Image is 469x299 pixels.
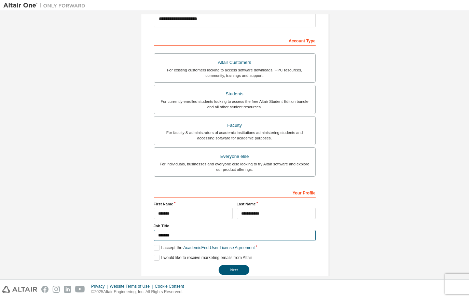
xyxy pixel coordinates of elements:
div: Account Type [154,35,316,46]
button: Next [219,265,249,275]
label: I would like to receive marketing emails from Altair [154,255,252,261]
img: youtube.svg [75,286,85,293]
a: Academic End-User License Agreement [183,245,255,250]
img: facebook.svg [41,286,49,293]
div: Faculty [158,121,311,130]
label: I accept the [154,245,255,251]
img: altair_logo.svg [2,286,37,293]
div: For faculty & administrators of academic institutions administering students and accessing softwa... [158,130,311,141]
img: Altair One [3,2,89,9]
label: Job Title [154,223,316,229]
div: Cookie Consent [155,284,188,289]
div: Altair Customers [158,58,311,67]
div: Your Profile [154,187,316,198]
label: First Name [154,201,233,207]
img: instagram.svg [53,286,60,293]
div: Students [158,89,311,99]
div: Privacy [91,284,110,289]
div: For currently enrolled students looking to access the free Altair Student Edition bundle and all ... [158,99,311,110]
div: For existing customers looking to access software downloads, HPC resources, community, trainings ... [158,67,311,78]
div: For individuals, businesses and everyone else looking to try Altair software and explore our prod... [158,161,311,172]
img: linkedin.svg [64,286,71,293]
div: Website Terms of Use [110,284,155,289]
p: © 2025 Altair Engineering, Inc. All Rights Reserved. [91,289,188,295]
label: Last Name [237,201,316,207]
div: Everyone else [158,152,311,161]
